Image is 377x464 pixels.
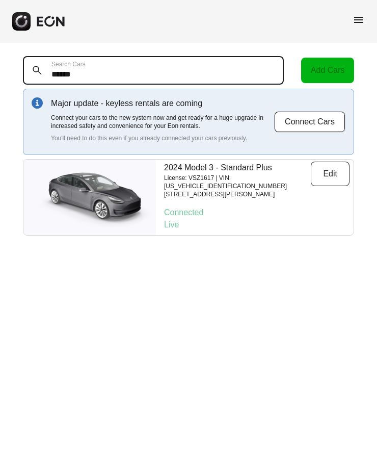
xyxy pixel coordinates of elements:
p: 2024 Model 3 - Standard Plus [164,162,311,174]
p: Major update - keyless rentals are coming [51,97,274,110]
button: Connect Cars [274,111,345,133]
p: [STREET_ADDRESS][PERSON_NAME] [164,190,311,198]
span: menu [353,14,365,26]
p: License: VSZ1617 | VIN: [US_VEHICLE_IDENTIFICATION_NUMBER] [164,174,311,190]
p: You'll need to do this even if you already connected your cars previously. [51,134,274,142]
p: Connected [164,207,349,219]
p: Live [164,219,349,231]
p: Connect your cars to the new system now and get ready for a huge upgrade in increased safety and ... [51,114,274,130]
label: Search Cars [51,60,86,68]
img: car [23,164,156,230]
img: info [32,97,43,109]
button: Edit [311,162,349,186]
